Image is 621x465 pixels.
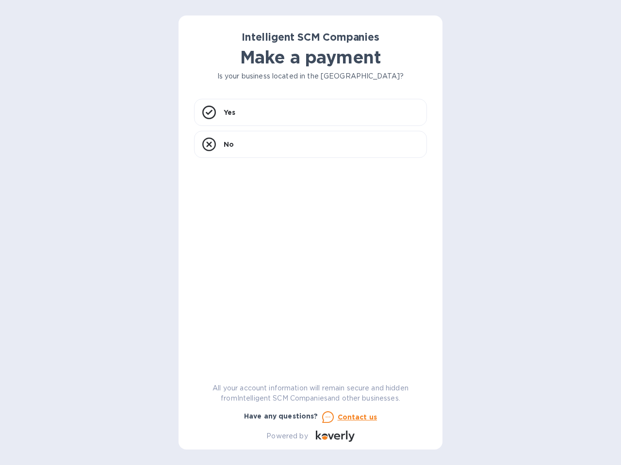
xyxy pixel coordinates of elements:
[224,139,234,149] p: No
[194,71,427,81] p: Is your business located in the [GEOGRAPHIC_DATA]?
[194,383,427,403] p: All your account information will remain secure and hidden from Intelligent SCM Companies and oth...
[244,412,318,420] b: Have any questions?
[194,47,427,67] h1: Make a payment
[338,413,377,421] u: Contact us
[242,31,379,43] b: Intelligent SCM Companies
[266,431,308,441] p: Powered by
[224,108,235,117] p: Yes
